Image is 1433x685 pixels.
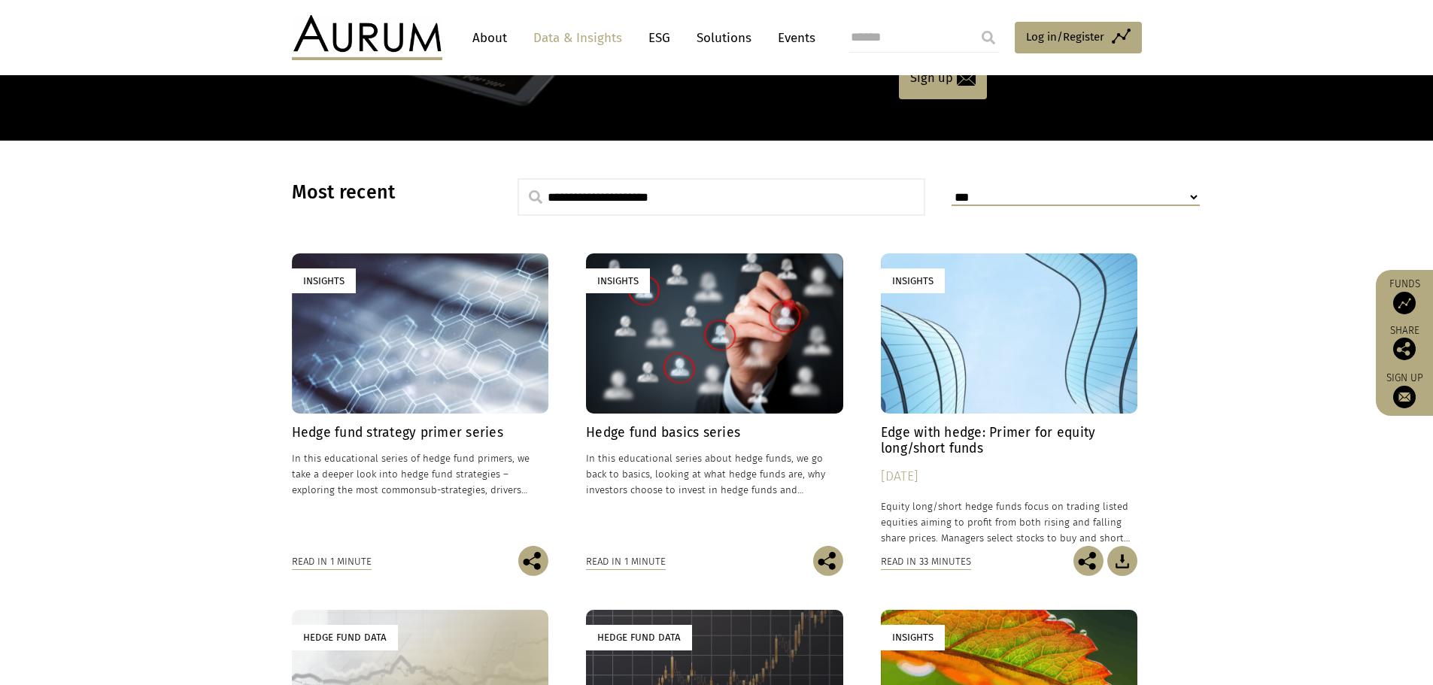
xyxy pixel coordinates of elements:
[881,625,945,650] div: Insights
[1393,292,1416,314] img: Access Funds
[292,553,372,570] div: Read in 1 minute
[586,450,843,498] p: In this educational series about hedge funds, we go back to basics, looking at what hedge funds a...
[420,484,485,496] span: sub-strategies
[1107,546,1137,576] img: Download Article
[526,24,630,52] a: Data & Insights
[1383,326,1425,360] div: Share
[586,268,650,293] div: Insights
[1073,546,1104,576] img: Share this post
[881,466,1138,487] div: [DATE]
[957,71,976,86] img: email-icon
[973,23,1003,53] input: Submit
[1015,22,1142,53] a: Log in/Register
[689,24,759,52] a: Solutions
[292,268,356,293] div: Insights
[813,546,843,576] img: Share this post
[1383,371,1425,408] a: Sign up
[770,24,815,52] a: Events
[1393,338,1416,360] img: Share this post
[881,268,945,293] div: Insights
[292,253,549,546] a: Insights Hedge fund strategy primer series In this educational series of hedge fund primers, we t...
[292,625,398,650] div: Hedge Fund Data
[292,181,480,204] h3: Most recent
[518,546,548,576] img: Share this post
[529,190,542,204] img: search.svg
[881,553,971,570] div: Read in 33 minutes
[292,450,549,498] p: In this educational series of hedge fund primers, we take a deeper look into hedge fund strategie...
[1393,386,1416,408] img: Sign up to our newsletter
[586,425,843,441] h4: Hedge fund basics series
[899,57,987,99] a: Sign up
[1026,28,1104,46] span: Log in/Register
[586,553,666,570] div: Read in 1 minute
[586,625,692,650] div: Hedge Fund Data
[586,253,843,546] a: Insights Hedge fund basics series In this educational series about hedge funds, we go back to bas...
[641,24,678,52] a: ESG
[292,15,442,60] img: Aurum
[292,425,549,441] h4: Hedge fund strategy primer series
[881,253,1138,546] a: Insights Edge with hedge: Primer for equity long/short funds [DATE] Equity long/short hedge funds...
[881,499,1138,546] p: Equity long/short hedge funds focus on trading listed equities aiming to profit from both rising ...
[1383,277,1425,314] a: Funds
[881,425,1138,456] h4: Edge with hedge: Primer for equity long/short funds
[465,24,515,52] a: About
